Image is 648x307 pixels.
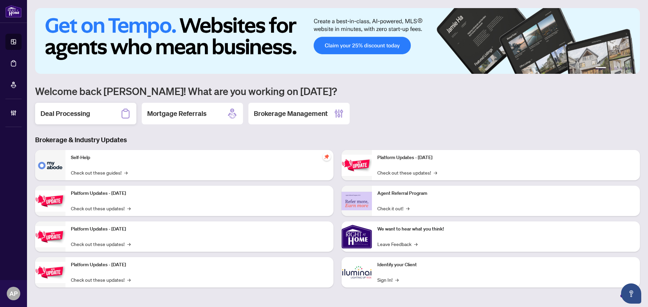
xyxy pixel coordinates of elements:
[342,155,372,176] img: Platform Updates - June 23, 2025
[35,135,640,145] h3: Brokerage & Industry Updates
[609,67,612,70] button: 2
[377,225,634,233] p: We want to hear what you think!
[71,169,128,176] a: Check out these guides!→
[127,205,131,212] span: →
[377,169,437,176] a: Check out these updates!→
[434,169,437,176] span: →
[127,276,131,283] span: →
[35,262,65,283] img: Platform Updates - July 8, 2025
[595,67,606,70] button: 1
[625,67,628,70] button: 5
[124,169,128,176] span: →
[377,276,399,283] a: Sign In!→
[406,205,409,212] span: →
[71,261,328,269] p: Platform Updates - [DATE]
[342,257,372,287] img: Identify your Client
[71,205,131,212] a: Check out these updates!→
[35,226,65,247] img: Platform Updates - July 21, 2025
[254,109,328,118] h2: Brokerage Management
[40,109,90,118] h2: Deal Processing
[71,240,131,248] a: Check out these updates!→
[377,261,634,269] p: Identify your Client
[71,154,328,161] p: Self-Help
[323,153,331,161] span: pushpin
[377,240,417,248] a: Leave Feedback→
[342,221,372,252] img: We want to hear what you think!
[342,192,372,210] img: Agent Referral Program
[71,190,328,197] p: Platform Updates - [DATE]
[620,67,622,70] button: 4
[147,109,207,118] h2: Mortgage Referrals
[5,5,22,18] img: logo
[35,190,65,212] img: Platform Updates - September 16, 2025
[71,276,131,283] a: Check out these updates!→
[630,67,633,70] button: 6
[35,150,65,180] img: Self-Help
[377,190,634,197] p: Agent Referral Program
[71,225,328,233] p: Platform Updates - [DATE]
[395,276,399,283] span: →
[35,8,640,74] img: Slide 0
[621,283,641,304] button: Open asap
[614,67,617,70] button: 3
[377,205,409,212] a: Check it out!→
[414,240,417,248] span: →
[127,240,131,248] span: →
[9,289,18,298] span: AP
[377,154,634,161] p: Platform Updates - [DATE]
[35,85,640,97] h1: Welcome back [PERSON_NAME]! What are you working on [DATE]?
